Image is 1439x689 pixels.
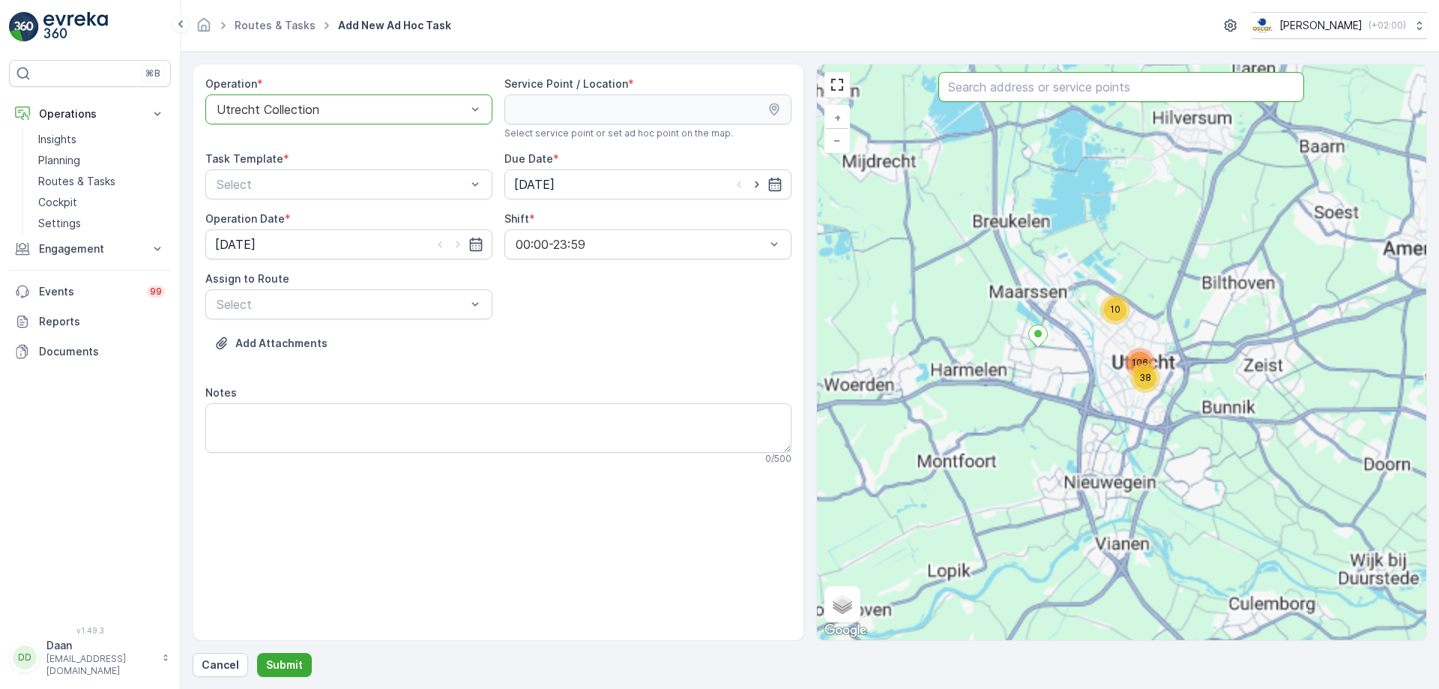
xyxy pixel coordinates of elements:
a: Routes & Tasks [235,19,316,31]
a: Routes & Tasks [32,171,171,192]
p: ⌘B [145,67,160,79]
p: Insights [38,132,76,147]
span: − [833,133,841,146]
p: Documents [39,344,165,359]
button: Operations [9,99,171,129]
span: 38 [1139,372,1151,383]
label: Assign to Route [205,272,289,285]
button: DDDaan[EMAIL_ADDRESS][DOMAIN_NAME] [9,638,171,677]
a: Zoom In [826,106,848,129]
a: Events99 [9,277,171,307]
img: logo [9,12,39,42]
img: logo_light-DOdMpM7g.png [43,12,108,42]
p: Add Attachments [235,336,328,351]
span: v 1.49.3 [9,626,171,635]
div: 10 [1100,295,1130,325]
label: Operation [205,77,257,90]
p: ( +02:00 ) [1369,19,1406,31]
span: 106 [1132,357,1148,368]
a: Insights [32,129,171,150]
p: [PERSON_NAME] [1279,18,1363,33]
a: Settings [32,213,171,234]
a: Planning [32,150,171,171]
a: View Fullscreen [826,73,848,96]
div: DD [13,646,37,670]
input: dd/mm/yyyy [504,169,791,199]
button: Upload File [205,331,337,355]
p: Settings [38,216,81,231]
a: Homepage [196,22,212,35]
label: Shift [504,212,529,225]
p: Select [217,175,466,193]
button: Engagement [9,234,171,264]
a: Layers [826,588,859,621]
p: Events [39,284,138,299]
p: Engagement [39,241,141,256]
p: Daan [46,638,154,653]
p: 99 [150,286,162,298]
p: Submit [266,658,303,673]
img: Google [821,621,870,640]
p: Cancel [202,658,239,673]
a: Zoom Out [826,129,848,151]
label: Service Point / Location [504,77,628,90]
button: Submit [257,653,312,677]
span: Select service point or set ad hoc point on the map. [504,127,733,139]
label: Task Template [205,152,283,165]
span: + [834,111,841,124]
a: Reports [9,307,171,337]
button: Cancel [193,653,248,677]
span: Add New Ad Hoc Task [335,18,454,33]
label: Due Date [504,152,553,165]
p: Reports [39,314,165,329]
label: Operation Date [205,212,285,225]
p: Routes & Tasks [38,174,115,189]
input: dd/mm/yyyy [205,229,492,259]
img: basis-logo_rgb2x.png [1252,17,1273,34]
p: Operations [39,106,141,121]
a: Open this area in Google Maps (opens a new window) [821,621,870,640]
div: 38 [1130,363,1160,393]
a: Cockpit [32,192,171,213]
span: 10 [1110,304,1120,315]
p: Planning [38,153,80,168]
button: [PERSON_NAME](+02:00) [1252,12,1427,39]
input: Search address or service points [938,72,1304,102]
div: 106 [1125,348,1155,378]
p: 0 / 500 [765,453,791,465]
a: Documents [9,337,171,367]
p: Cockpit [38,195,77,210]
p: [EMAIL_ADDRESS][DOMAIN_NAME] [46,653,154,677]
label: Notes [205,386,237,399]
p: Select [217,295,466,313]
